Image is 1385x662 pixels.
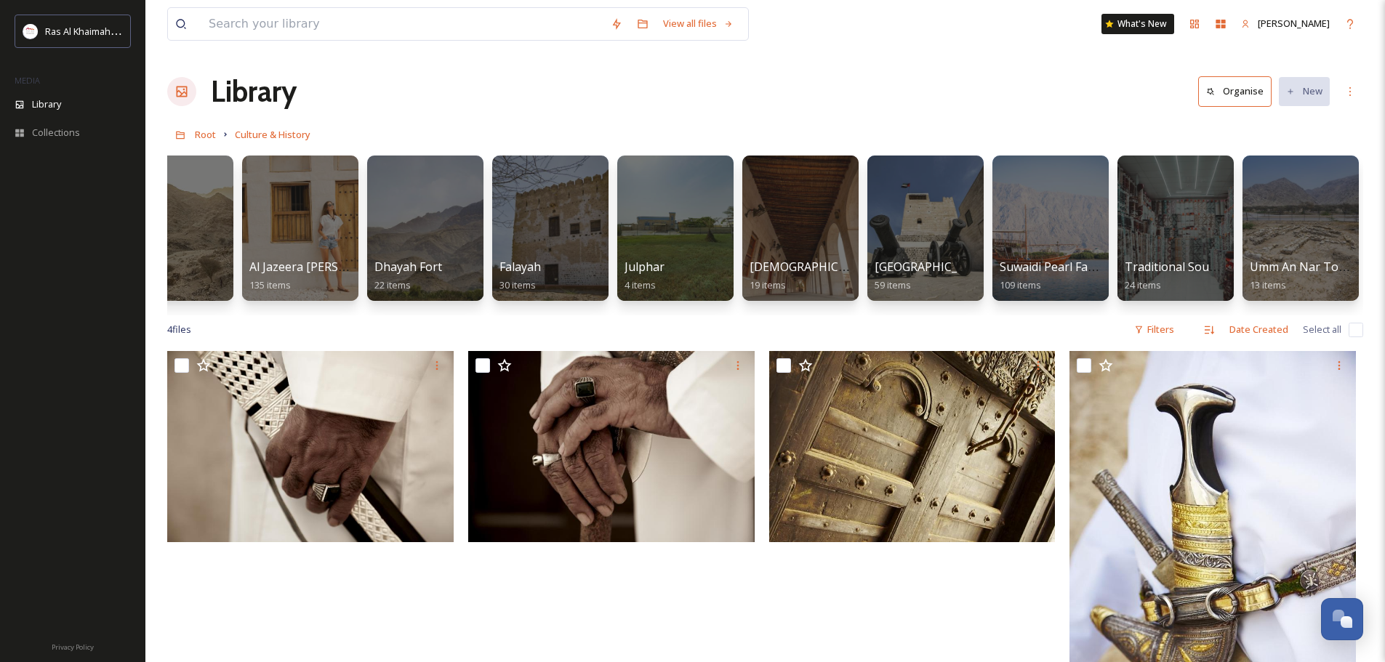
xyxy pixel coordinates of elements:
a: [GEOGRAPHIC_DATA]59 items [875,260,992,291]
span: 24 items [1125,278,1161,291]
span: 109 items [1000,278,1041,291]
span: Library [32,97,61,111]
span: 135 items [249,278,291,291]
span: 19 items [750,278,786,291]
span: Select all [1303,323,1341,336]
div: Date Created [1222,315,1296,344]
a: Culture & History [235,126,310,143]
input: Search your library [201,8,603,40]
span: Umm An Nar Tombs [1250,259,1362,275]
a: Traditional Souq & Market24 items [1125,260,1269,291]
a: [DEMOGRAPHIC_DATA][PERSON_NAME][DEMOGRAPHIC_DATA]19 items [750,260,1100,291]
span: Al Jazeera [PERSON_NAME] [249,259,399,275]
span: Ras Al Khaimah Tourism Development Authority [45,24,251,38]
a: Dhayah Fort22 items [374,260,442,291]
span: Suwaidi Pearl Farm [1000,259,1103,275]
span: 4 items [625,278,656,291]
a: Library [211,70,297,113]
span: Privacy Policy [52,642,94,652]
img: Museum & Heritage .jpg [769,351,1056,542]
span: Dhayah Fort [374,259,442,275]
span: MEDIA [15,75,40,86]
span: [PERSON_NAME] [1258,17,1330,30]
a: Suwaidi Pearl Farm109 items [1000,260,1103,291]
a: Julphar4 items [625,260,665,291]
img: Logo_RAKTDA_RGB-01.png [23,24,38,39]
span: [GEOGRAPHIC_DATA] [875,259,992,275]
img: Museum & Heritage .jpg [167,351,454,542]
a: Privacy Policy [52,637,94,655]
img: Museum & Heritage .jpg [468,351,755,542]
a: Umm An Nar Tombs13 items [1250,260,1362,291]
span: 4 file s [167,323,191,336]
span: 13 items [1250,278,1286,291]
button: Organise [1198,76,1272,106]
span: Julphar [625,259,665,275]
button: New [1279,77,1330,105]
div: Filters [1127,315,1181,344]
span: Traditional Souq & Market [1125,259,1269,275]
span: Root [195,128,216,141]
span: Falayah [499,259,541,275]
span: Collections [32,126,80,140]
button: Open Chat [1321,598,1363,640]
a: Falayah30 items [499,260,541,291]
a: Root [195,126,216,143]
span: 59 items [875,278,911,291]
span: 22 items [374,278,411,291]
a: Al Jazeera [PERSON_NAME]135 items [249,260,399,291]
a: What's New [1101,14,1174,34]
span: 30 items [499,278,536,291]
span: [DEMOGRAPHIC_DATA][PERSON_NAME][DEMOGRAPHIC_DATA] [750,259,1100,275]
a: [PERSON_NAME] [1234,9,1337,38]
a: Organise [1198,76,1279,106]
a: View all files [656,9,741,38]
span: Culture & History [235,128,310,141]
